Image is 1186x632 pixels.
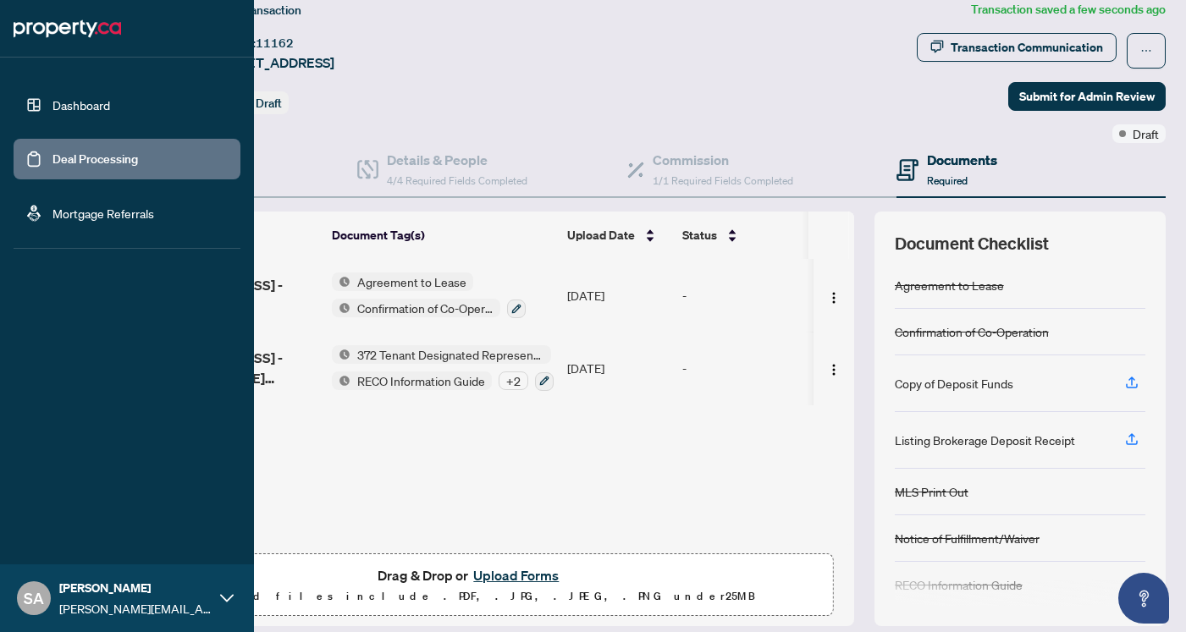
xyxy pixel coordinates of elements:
span: 372 Tenant Designated Representation Agreement with Company Schedule A [350,345,551,364]
h4: Details & People [387,150,527,170]
img: Logo [827,363,841,376]
span: Document Checklist [895,232,1049,256]
img: Status Icon [332,345,350,364]
div: Transaction Communication [951,34,1103,61]
span: Submit for Admin Review [1019,83,1155,110]
div: Listing Brokerage Deposit Receipt [895,431,1075,449]
span: View Transaction [211,3,301,18]
td: [DATE] [560,259,676,332]
button: Status IconAgreement to LeaseStatus IconConfirmation of Co-Operation [332,272,526,318]
img: logo [14,15,121,42]
img: Status Icon [332,371,350,390]
span: [STREET_ADDRESS] [210,52,334,73]
h4: Commission [653,150,793,170]
h4: Documents [927,150,997,170]
button: Transaction Communication [917,33,1117,62]
span: Draft [256,96,282,111]
span: ellipsis [1140,45,1152,57]
span: Upload Date [567,226,635,245]
a: Dashboard [52,97,110,113]
span: Drag & Drop orUpload FormsSupported files include .PDF, .JPG, .JPEG, .PNG under25MB [109,554,833,617]
button: Logo [820,354,847,382]
div: - [682,286,813,305]
th: Upload Date [560,212,676,259]
span: 4/4 Required Fields Completed [387,174,527,187]
span: [PERSON_NAME][EMAIL_ADDRESS][DOMAIN_NAME] [59,599,212,618]
p: Supported files include .PDF, .JPG, .JPEG, .PNG under 25 MB [119,586,823,607]
button: Logo [820,282,847,309]
button: Open asap [1118,573,1169,624]
th: Status [676,212,819,259]
div: RECO Information Guide [895,575,1023,594]
td: [DATE] [560,332,676,404]
button: Status Icon372 Tenant Designated Representation Agreement with Company Schedule AStatus IconRECO ... [332,345,554,391]
span: Draft [1133,124,1159,143]
div: Copy of Deposit Funds [895,374,1013,393]
div: MLS Print Out [895,482,968,501]
img: Logo [827,291,841,305]
th: Document Tag(s) [325,212,560,259]
div: Agreement to Lease [895,276,1004,294]
div: Confirmation of Co-Operation [895,322,1049,341]
div: - [682,359,813,377]
div: + 2 [499,371,528,390]
span: 1/1 Required Fields Completed [653,174,793,187]
span: [PERSON_NAME] [59,579,212,597]
button: Submit for Admin Review [1008,82,1166,111]
span: SA [24,586,44,610]
img: Status Icon [332,272,350,291]
button: Upload Forms [468,564,564,586]
span: 11162 [256,36,294,51]
span: RECO Information Guide [350,371,492,390]
a: Deal Processing [52,151,138,167]
a: Mortgage Referrals [52,206,154,221]
span: Agreement to Lease [350,272,473,291]
span: Drag & Drop or [378,564,564,586]
span: Status [682,226,717,245]
img: Status Icon [332,299,350,317]
span: Confirmation of Co-Operation [350,299,500,317]
span: Required [927,174,968,187]
div: Notice of Fulfillment/Waiver [895,529,1040,547]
